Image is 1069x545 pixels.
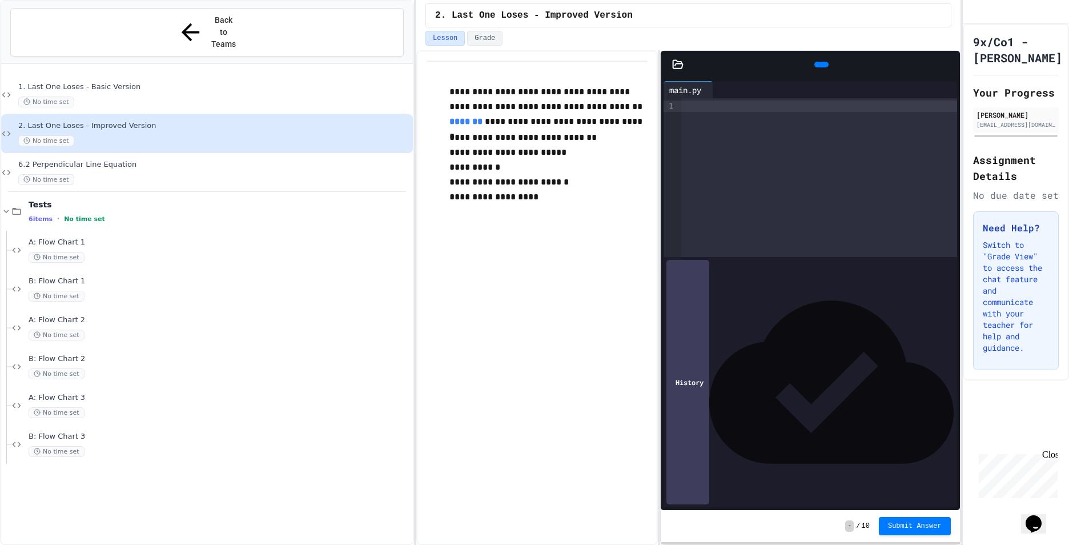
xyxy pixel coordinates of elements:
[18,135,74,146] span: No time set
[976,110,1055,120] div: [PERSON_NAME]
[1021,499,1058,534] iframe: chat widget
[29,368,85,379] span: No time set
[5,5,79,73] div: Chat with us now!Close
[973,152,1059,184] h2: Assignment Details
[973,85,1059,101] h2: Your Progress
[18,174,74,185] span: No time set
[18,97,74,107] span: No time set
[29,215,53,223] span: 6 items
[976,121,1055,129] div: [EMAIL_ADDRESS][DOMAIN_NAME]
[18,82,411,92] span: 1. Last One Loses - Basic Version
[18,121,411,131] span: 2. Last One Loses - Improved Version
[29,276,411,286] span: B: Flow Chart 1
[983,239,1049,354] p: Switch to "Grade View" to access the chat feature and communicate with your teacher for help and ...
[467,31,503,46] button: Grade
[29,407,85,418] span: No time set
[425,31,465,46] button: Lesson
[29,315,411,325] span: A: Flow Chart 2
[973,34,1062,66] h1: 9x/Co1 - [PERSON_NAME]
[10,8,404,57] button: Back to Teams
[973,189,1059,202] div: No due date set
[983,221,1049,235] h3: Need Help?
[29,291,85,302] span: No time set
[211,14,238,50] span: Back to Teams
[29,446,85,457] span: No time set
[29,432,411,442] span: B: Flow Chart 3
[29,199,411,210] span: Tests
[29,238,411,247] span: A: Flow Chart 1
[29,330,85,340] span: No time set
[64,215,105,223] span: No time set
[18,160,411,170] span: 6.2 Perpendicular Line Equation
[435,9,633,22] span: 2. Last One Loses - Improved Version
[29,393,411,403] span: A: Flow Chart 3
[974,450,1058,498] iframe: chat widget
[29,354,411,364] span: B: Flow Chart 2
[57,214,59,223] span: •
[29,252,85,263] span: No time set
